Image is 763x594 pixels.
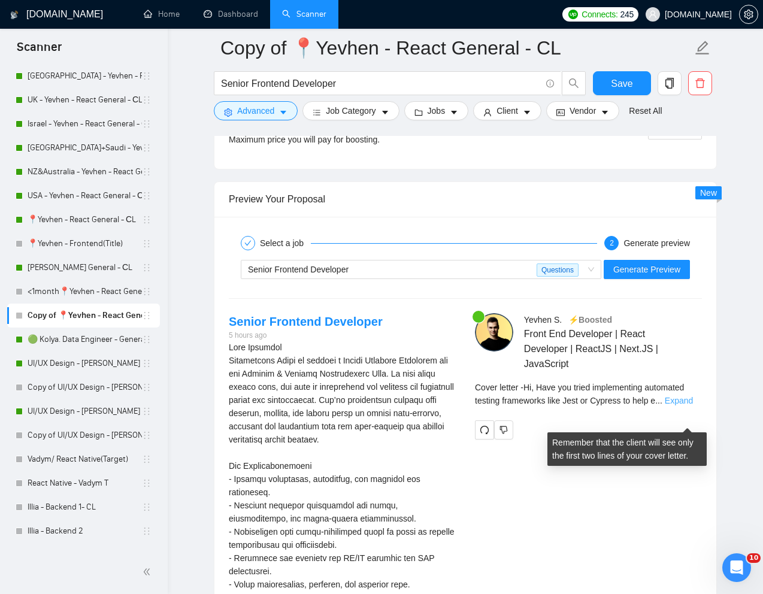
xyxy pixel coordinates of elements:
[629,104,662,117] a: Reset All
[568,10,578,19] img: upwork-logo.png
[7,160,160,184] li: NZ&Australia - Yevhen - React General - СL
[204,9,258,19] a: dashboardDashboard
[142,167,152,177] span: holder
[221,76,541,91] input: Search Freelance Jobs...
[475,313,513,351] img: c1SzIbEPm00t23SiHkyARVMOmVneCY9unz2SixVBO24ER7hE6G1mrrfMXK5DrmUIab
[28,351,142,375] a: UI/UX Design - [PERSON_NAME]
[665,396,693,405] a: Expand
[229,315,383,328] a: Senior Frontend Developer
[610,239,614,247] span: 2
[260,236,311,250] div: Select a job
[593,71,651,95] button: Save
[28,304,142,328] a: Copy of 📍Yevhen - React General - СL
[7,304,160,328] li: Copy of 📍Yevhen - React General - СL
[546,101,619,120] button: idcardVendorcaret-down
[547,432,707,466] div: Remember that the client will see only the first two lines of your cover letter.
[649,10,657,19] span: user
[28,112,142,136] a: Israel - Yevhen - React General - СL
[28,423,142,447] a: Copy of UI/UX Design - [PERSON_NAME]
[244,240,252,247] span: check
[524,326,667,371] span: Front End Developer | React Developer | ReactJS | Next.JS | JavaScript
[7,280,160,304] li: <1month📍Yevhen - React General - СL
[7,471,160,495] li: React Native - Vadym T
[7,88,160,112] li: UK - Yevhen - React General - СL
[28,280,142,304] a: <1month📍Yevhen - React General - СL
[142,239,152,248] span: holder
[688,71,712,95] button: delete
[28,495,142,519] a: Illia - Backend 1- CL
[142,191,152,201] span: holder
[475,383,684,405] span: Cover letter - Hi, Have you tried implementing automated testing frameworks like Jest or Cypress ...
[496,104,518,117] span: Client
[237,104,274,117] span: Advanced
[499,425,508,435] span: dislike
[562,78,585,89] span: search
[7,64,160,88] li: Switzerland - Yevhen - React General - СL
[7,375,160,399] li: Copy of UI/UX Design - Mariana Derevianko
[302,101,399,120] button: barsJob Categorycaret-down
[414,108,423,117] span: folder
[473,101,541,120] button: userClientcaret-down
[28,519,142,543] a: Illia - Backend 2
[142,143,152,153] span: holder
[604,260,690,279] button: Generate Preview
[28,136,142,160] a: [GEOGRAPHIC_DATA]+Saudi - Yevhen - React General - СL
[28,208,142,232] a: 📍Yevhen - React General - СL
[475,381,702,407] div: Remember that the client will see only the first two lines of your cover letter.
[740,10,758,19] span: setting
[7,112,160,136] li: Israel - Yevhen - React General - СL
[450,108,458,117] span: caret-down
[537,263,579,277] span: Questions
[700,188,717,198] span: New
[142,431,152,440] span: holder
[326,104,376,117] span: Job Category
[695,40,710,56] span: edit
[28,399,142,423] a: UI/UX Design - [PERSON_NAME]
[142,71,152,81] span: holder
[279,108,287,117] span: caret-down
[7,423,160,447] li: Copy of UI/UX Design - Natalia
[28,64,142,88] a: [GEOGRAPHIC_DATA] - Yevhen - React General - СL
[142,383,152,392] span: holder
[28,88,142,112] a: UK - Yevhen - React General - СL
[28,160,142,184] a: NZ&Australia - Yevhen - React General - СL
[220,33,692,63] input: Scanner name...
[282,9,326,19] a: searchScanner
[658,78,681,89] span: copy
[7,256,160,280] li: ANTON - React General - СL
[28,328,142,351] a: 🟢 Kolya. Data Engineer - General
[562,71,586,95] button: search
[142,502,152,512] span: holder
[142,215,152,225] span: holder
[546,80,554,87] span: info-circle
[7,447,160,471] li: Vadym/ React Native(Target)
[381,108,389,117] span: caret-down
[601,108,609,117] span: caret-down
[7,232,160,256] li: 📍Yevhen - Frontend(Title)
[739,10,758,19] a: setting
[556,108,565,117] span: idcard
[7,495,160,519] li: Illia - Backend 1- CL
[144,9,180,19] a: homeHome
[229,182,702,216] div: Preview Your Proposal
[476,425,493,435] span: redo
[28,232,142,256] a: 📍Yevhen - Frontend(Title)
[655,396,662,405] span: ...
[224,108,232,117] span: setting
[570,104,596,117] span: Vendor
[7,519,160,543] li: Illia - Backend 2
[313,108,321,117] span: bars
[142,119,152,129] span: holder
[142,311,152,320] span: holder
[28,184,142,208] a: USA - Yevhen - React General - СL
[143,566,155,578] span: double-left
[142,263,152,272] span: holder
[582,8,617,21] span: Connects:
[483,108,492,117] span: user
[142,287,152,296] span: holder
[28,447,142,471] a: Vadym/ React Native(Target)
[142,526,152,536] span: holder
[214,101,298,120] button: settingAdvancedcaret-down
[248,265,349,274] span: Senior Frontend Developer
[494,420,513,440] button: dislike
